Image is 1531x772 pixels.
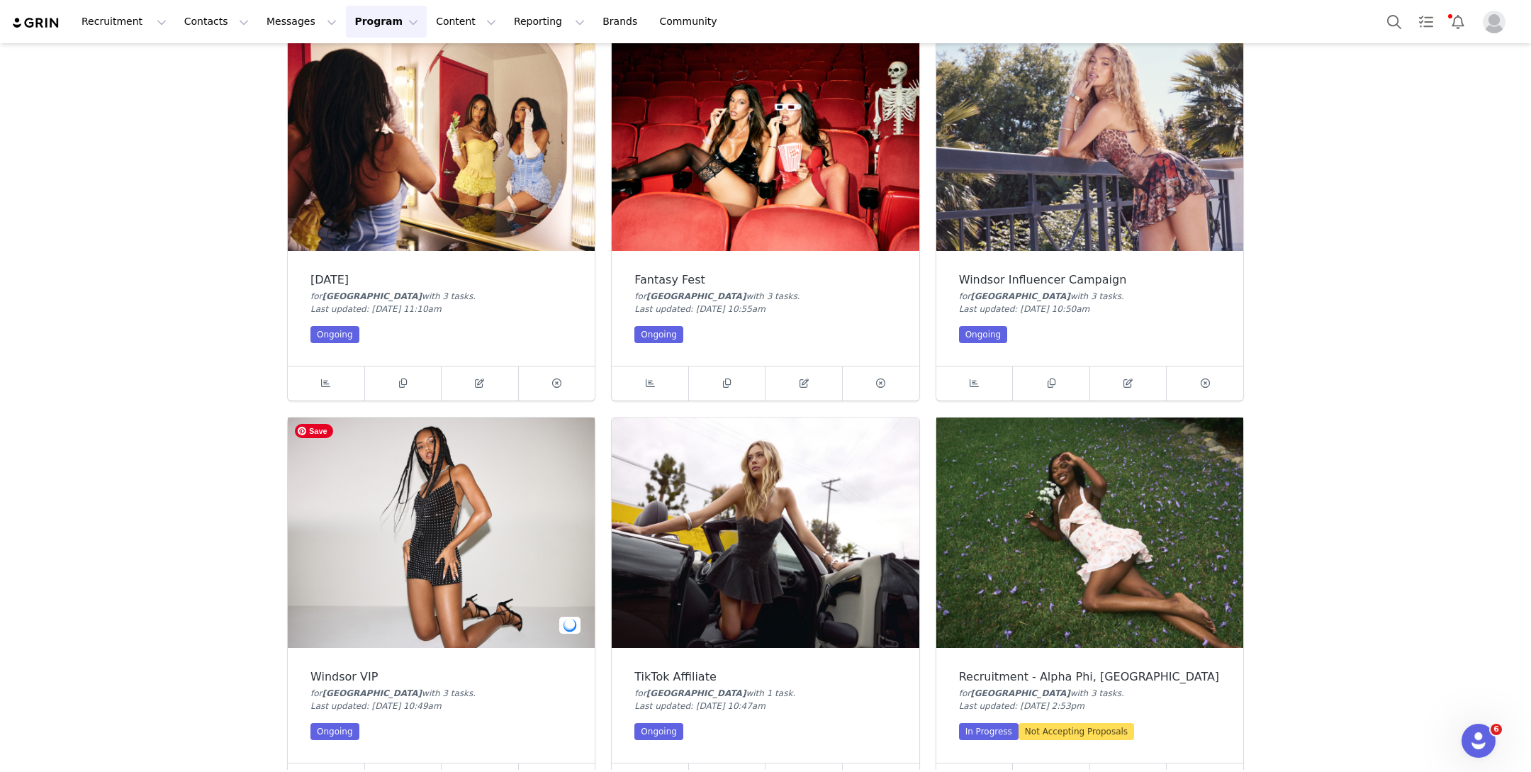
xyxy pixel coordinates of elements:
img: Fantasy Fest [612,21,919,251]
img: Windsor Influencer Campaign [936,21,1243,251]
div: Ongoing [310,326,359,343]
div: Last updated: [DATE] 2:53pm [959,700,1221,712]
div: for with 1 task . [634,687,896,700]
div: for with 3 task . [959,687,1221,700]
span: s [469,291,473,301]
img: grin logo [11,16,61,30]
div: for with 3 task . [310,687,572,700]
button: Profile [1474,11,1520,33]
div: Ongoing [634,326,683,343]
div: Last updated: [DATE] 10:55am [634,303,896,315]
button: Search [1379,6,1410,38]
img: placeholder-profile.jpg [1483,11,1505,33]
div: for with 3 task . [959,290,1221,303]
button: Reporting [505,6,593,38]
div: Last updated: [DATE] 10:47am [634,700,896,712]
div: Last updated: [DATE] 10:49am [310,700,572,712]
div: Ongoing [634,723,683,740]
button: Contacts [176,6,257,38]
button: Notifications [1442,6,1474,38]
div: Last updated: [DATE] 10:50am [959,303,1221,315]
img: Windsor VIP [288,418,595,648]
iframe: Intercom live chat [1462,724,1496,758]
div: In Progress [959,723,1019,740]
div: for with 3 task . [310,290,572,303]
span: [GEOGRAPHIC_DATA] [646,688,746,698]
span: Save [295,424,333,438]
button: Content [427,6,505,38]
div: Ongoing [310,723,359,740]
span: [GEOGRAPHIC_DATA] [970,688,1070,698]
span: [GEOGRAPHIC_DATA] [646,291,746,301]
img: Recruitment - Alpha Phi, Western University [936,418,1243,648]
span: [GEOGRAPHIC_DATA] [323,291,422,301]
span: 6 [1491,724,1502,735]
div: Last updated: [DATE] 11:10am [310,303,572,315]
div: Windsor VIP [310,671,572,683]
button: Program [346,6,427,38]
div: Recruitment - Alpha Phi, [GEOGRAPHIC_DATA] [959,671,1221,683]
button: Recruitment [73,6,175,38]
a: Brands [594,6,650,38]
div: Ongoing [959,326,1008,343]
div: for with 3 task . [634,290,896,303]
img: TikTok Affiliate [612,418,919,648]
div: Windsor Influencer Campaign [959,274,1221,286]
div: [DATE] [310,274,572,286]
span: s [1117,291,1121,301]
span: s [469,688,473,698]
div: TikTok Affiliate [634,671,896,683]
span: [GEOGRAPHIC_DATA] [323,688,422,698]
a: Community [651,6,732,38]
div: Fantasy Fest [634,274,896,286]
span: [GEOGRAPHIC_DATA] [970,291,1070,301]
a: Tasks [1411,6,1442,38]
div: Not Accepting Proposals [1019,723,1134,740]
img: Halloween 2025 [288,21,595,251]
span: s [1117,688,1121,698]
span: s [792,291,797,301]
button: Messages [258,6,345,38]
